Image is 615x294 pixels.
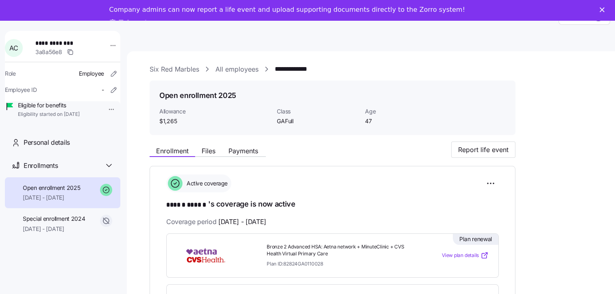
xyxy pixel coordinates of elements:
[35,48,62,56] span: 3a8a56e8
[442,252,479,259] span: View plan details
[228,148,258,154] span: Payments
[365,107,447,115] span: Age
[458,145,509,155] span: Report life event
[202,148,215,154] span: Files
[442,251,489,259] a: View plan details
[23,184,80,192] span: Open enrollment 2025
[166,199,499,210] h1: 's coverage is now active
[9,45,18,51] span: A C
[600,7,608,12] div: Close
[159,90,236,100] h1: Open enrollment 2025
[166,217,266,227] span: Coverage period
[102,86,104,94] span: -
[451,142,515,158] button: Report life event
[23,225,85,233] span: [DATE] - [DATE]
[5,86,37,94] span: Employee ID
[267,260,323,267] span: Plan ID: 82824GA0110028
[218,217,266,227] span: [DATE] - [DATE]
[159,117,270,125] span: $1,265
[184,179,228,187] span: Active coverage
[277,107,359,115] span: Class
[159,107,270,115] span: Allowance
[156,148,189,154] span: Enrollment
[24,137,70,148] span: Personal details
[459,235,492,243] span: Plan renewal
[23,215,85,223] span: Special enrollment 2024
[24,161,58,171] span: Enrollments
[5,70,16,78] span: Role
[109,6,465,14] div: Company admins can now report a life event and upload supporting documents directly to the Zorro ...
[267,244,409,257] span: Bronze 2 Advanced HSA: Aetna network + MinuteClinic + CVS Health Virtual Primary Care
[150,64,199,74] a: Six Red Marbles
[18,101,80,109] span: Eligible for benefits
[365,117,447,125] span: 47
[277,117,359,125] span: GAFull
[18,111,80,118] span: Eligibility started on [DATE]
[79,70,104,78] span: Employee
[176,246,235,265] img: Aetna CVS Health
[215,64,259,74] a: All employees
[23,194,80,202] span: [DATE] - [DATE]
[109,19,160,28] a: Take a tour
